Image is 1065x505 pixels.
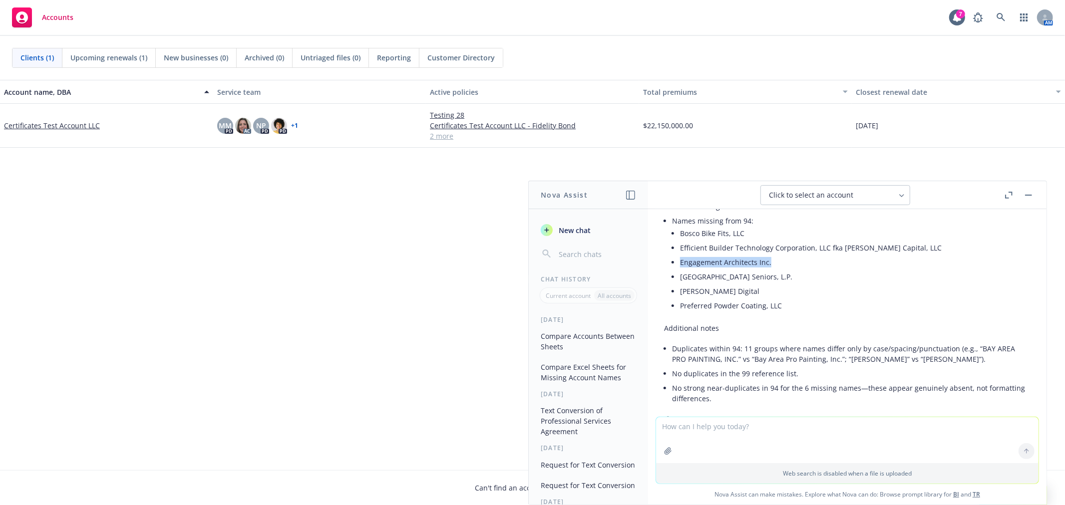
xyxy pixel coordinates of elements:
[301,52,360,63] span: Untriaged files (0)
[8,3,77,31] a: Accounts
[271,118,287,134] img: photo
[680,284,1031,298] li: [PERSON_NAME] Digital
[529,444,648,452] div: [DATE]
[672,341,1031,366] li: Duplicates within 94: 11 groups where names differ only by case/spacing/punctuation (e.g., “BAY A...
[664,414,1031,424] p: If you want, I can:
[537,359,640,386] button: Compare Excel Sheets for Missing Account Names
[557,225,591,236] span: New chat
[856,120,878,131] span: [DATE]
[256,120,266,131] span: NP
[546,291,591,300] p: Current account
[219,120,232,131] span: MM
[852,80,1065,104] button: Closest renewal date
[20,52,54,63] span: Clients (1)
[430,110,635,120] a: Testing 28
[662,469,1033,478] p: Web search is disabled when a file is uploaded
[557,247,636,261] input: Search chats
[672,366,1031,381] li: No duplicates in the 99 reference list.
[968,7,988,27] a: Report a Bug
[643,87,837,97] div: Total premiums
[680,269,1031,284] li: [GEOGRAPHIC_DATA] Seniors, L.P.
[70,52,147,63] span: Upcoming renewals (1)
[529,315,648,324] div: [DATE]
[164,52,228,63] span: New businesses (0)
[541,190,588,200] h1: Nova Assist
[217,87,422,97] div: Service team
[537,328,640,355] button: Compare Accounts Between Sheets
[956,9,965,18] div: 7
[430,120,635,131] a: Certificates Test Account LLC - Fidelity Bond
[377,52,411,63] span: Reporting
[235,118,251,134] img: photo
[475,483,590,493] span: Can't find an account?
[427,52,495,63] span: Customer Directory
[672,214,1031,315] li: Names missing from 94:
[529,275,648,283] div: Chat History
[672,381,1031,406] li: No strong near-duplicates in 94 for the 6 missing names—these appear genuinely absent, not format...
[643,120,693,131] span: $22,150,000.00
[769,190,853,200] span: Click to select an account
[856,87,1050,97] div: Closest renewal date
[1014,7,1034,27] a: Switch app
[652,484,1043,505] span: Nova Assist can make mistakes. Explore what Nova can do: Browse prompt library for and
[598,291,631,300] p: All accounts
[213,80,426,104] button: Service team
[680,241,1031,255] li: Efficient Builder Technology Corporation, LLC fka [PERSON_NAME] Capital, LLC
[42,13,73,21] span: Accounts
[537,457,640,473] button: Request for Text Conversion
[426,80,639,104] button: Active policies
[537,221,640,239] button: New chat
[680,298,1031,313] li: Preferred Powder Coating, LLC
[430,131,635,141] a: 2 more
[639,80,852,104] button: Total premiums
[680,255,1031,269] li: Engagement Architects Inc.
[537,402,640,440] button: Text Conversion of Professional Services Agreement
[537,477,640,494] button: Request for Text Conversion
[973,490,980,499] a: TR
[953,490,959,499] a: BI
[245,52,284,63] span: Archived (0)
[991,7,1011,27] a: Search
[529,390,648,398] div: [DATE]
[430,87,635,97] div: Active policies
[4,87,198,97] div: Account name, DBA
[680,226,1031,241] li: Bosco Bike Fits, LLC
[760,185,910,205] button: Click to select an account
[4,120,100,131] a: Certificates Test Account LLC
[664,323,1031,333] p: Additional notes
[291,123,298,129] a: + 1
